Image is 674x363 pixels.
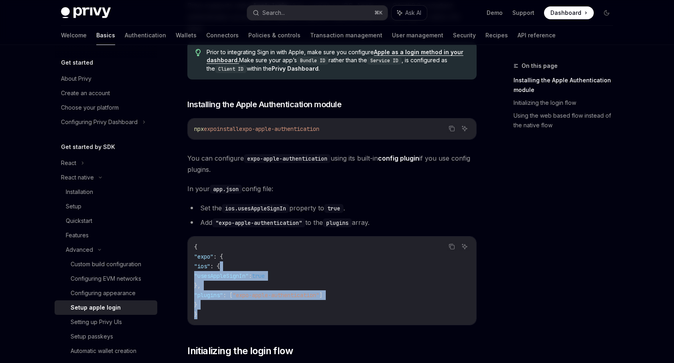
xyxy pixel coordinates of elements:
[71,303,121,312] div: Setup apple login
[194,282,201,289] span: },
[187,345,293,357] span: Initializing the login flow
[210,185,242,194] code: app.json
[55,185,157,199] a: Installation
[310,26,382,45] a: Transaction management
[66,187,93,197] div: Installation
[248,26,300,45] a: Policies & controls
[518,26,556,45] a: API reference
[194,253,213,260] span: "expo"
[187,217,477,228] li: Add to the array.
[213,253,223,260] span: : {
[55,214,157,228] a: Quickstart
[247,6,388,20] button: Search...⌘K
[222,204,289,213] code: ios.usesAppleSignIn
[194,243,197,251] span: {
[55,286,157,300] a: Configuring appearance
[55,100,157,115] a: Choose your platform
[66,202,81,211] div: Setup
[55,315,157,329] a: Setting up Privy UIs
[55,271,157,286] a: Configuring EVM networks
[194,125,204,133] span: npx
[194,263,210,270] span: "ios"
[61,74,91,84] div: About Privy
[233,292,319,299] span: "expo-apple-authentication"
[206,26,239,45] a: Connectors
[71,274,141,283] div: Configuring EVM networks
[71,317,122,327] div: Setting up Privy UIs
[514,96,619,109] a: Initializing the login flow
[194,292,223,299] span: "plugins"
[61,117,138,127] div: Configuring Privy Dashboard
[55,86,157,100] a: Create an account
[447,123,457,134] button: Copy the contents from the code block
[204,125,217,133] span: expo
[272,65,319,72] strong: Privy Dashboard
[392,6,427,20] button: Ask AI
[187,99,341,110] span: Installing the Apple Authentication module
[187,153,477,175] span: You can configure using its built-in if you use config plugins.
[61,103,119,112] div: Choose your platform
[55,344,157,358] a: Automatic wallet creation
[217,125,239,133] span: install
[212,218,305,227] code: "expo-apple-authentication"
[600,6,613,19] button: Toggle dark mode
[324,204,343,213] code: true
[244,154,331,163] code: expo-apple-authentication
[125,26,166,45] a: Authentication
[195,49,201,56] svg: Tip
[514,109,619,132] a: Using the web based flow instead of the native flow
[249,272,252,279] span: :
[55,257,157,271] a: Custom build configuration
[61,158,76,168] div: React
[61,88,110,98] div: Create an account
[61,58,93,67] h5: Get started
[323,218,352,227] code: plugins
[459,123,470,134] button: Ask AI
[485,26,508,45] a: Recipes
[194,301,197,308] span: }
[319,292,323,299] span: ]
[262,8,285,18] div: Search...
[71,332,113,341] div: Setup passkeys
[61,142,115,152] h5: Get started by SDK
[71,346,136,356] div: Automatic wallet creation
[207,48,469,73] span: Prior to integrating Sign in with Apple, make sure you configure Make sure your app’s rather than...
[297,57,329,65] code: Bundle ID
[61,7,111,18] img: dark logo
[223,292,233,299] span: : [
[512,9,534,17] a: Support
[194,272,249,279] span: "usesAppleSignIn"
[66,230,89,240] div: Features
[66,216,92,226] div: Quickstart
[66,245,93,255] div: Advanced
[210,263,220,270] span: : {
[55,228,157,243] a: Features
[522,61,558,71] span: On this page
[55,199,157,214] a: Setup
[71,288,136,298] div: Configuring appearance
[61,173,94,182] div: React native
[187,202,477,214] li: Set the property to .
[550,9,581,17] span: Dashboard
[61,26,87,45] a: Welcome
[239,125,319,133] span: expo-apple-authentication
[176,26,197,45] a: Wallets
[215,65,247,73] code: Client ID
[514,74,619,96] a: Installing the Apple Authentication module
[374,10,383,16] span: ⌘ K
[55,329,157,344] a: Setup passkeys
[55,71,157,86] a: About Privy
[96,26,115,45] a: Basics
[392,26,443,45] a: User management
[447,241,457,252] button: Copy the contents from the code block
[544,6,594,19] a: Dashboard
[367,57,402,65] code: Service ID
[453,26,476,45] a: Security
[55,300,157,315] a: Setup apple login
[459,241,470,252] button: Ask AI
[187,183,477,194] span: In your config file:
[252,272,265,279] span: true
[487,9,503,17] a: Demo
[71,259,141,269] div: Custom build configuration
[405,9,421,17] span: Ask AI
